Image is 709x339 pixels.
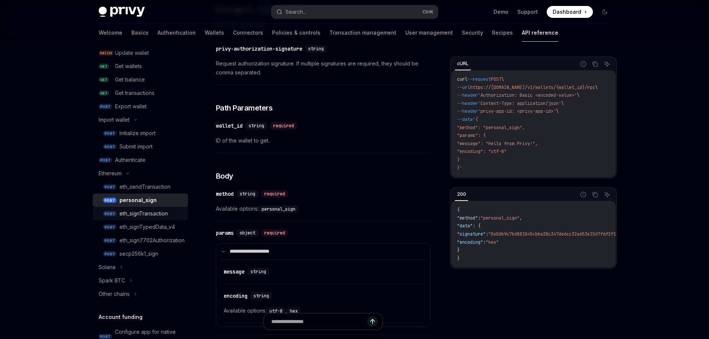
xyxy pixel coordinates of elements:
span: string [249,123,264,129]
div: method [216,190,234,198]
a: GETGet transactions [93,86,188,100]
span: --header [457,92,478,98]
span: --request [467,76,491,82]
a: POSTsecp256k1_sign [93,247,188,260]
span: POST [103,198,116,203]
a: Welcome [99,24,122,42]
a: Basics [131,24,148,42]
span: POST [103,211,116,217]
span: POST [103,144,116,150]
a: POSTeth_signTransaction [93,207,188,220]
div: Get transactions [115,89,154,97]
a: POSTeth_signTypedData_v4 [93,220,188,234]
span: ID of the wallet to get. [216,136,431,145]
span: "method" [457,215,478,221]
button: Search...CtrlK [271,5,438,19]
img: dark logo [99,7,145,17]
a: POSTpersonal_sign [93,194,188,207]
span: , [520,215,522,221]
span: Available options: , [224,306,423,315]
a: API reference [522,24,558,42]
button: Send message [367,316,378,327]
span: : [478,215,480,221]
span: { [457,207,460,213]
div: cURL [455,59,471,68]
span: Dashboard [553,8,581,16]
div: Search... [285,7,306,16]
div: Initialize import [119,129,156,138]
div: personal_sign [119,196,157,205]
div: eth_signTypedData_v4 [119,223,175,231]
span: Ctrl K [422,9,434,15]
span: string [240,191,255,197]
span: } [457,247,460,253]
div: required [261,190,288,198]
span: https://[DOMAIN_NAME]/v1/wallets/{wallet_id}/rpc [470,84,595,90]
div: Solana [99,263,115,272]
a: Connectors [233,24,263,42]
span: POST [103,131,116,136]
div: Import wallet [99,115,130,124]
span: --header [457,100,478,106]
span: Available options: [216,204,431,213]
span: 'privy-app-id: <privy-app-id>' [478,108,556,114]
a: POSTAuthenticate [93,153,188,167]
span: curl [457,76,467,82]
span: Path Parameters [216,103,273,113]
div: privy-authorization-signature [216,45,302,52]
span: \ [595,84,598,90]
div: secp256k1_sign [119,249,158,258]
button: Ask AI [602,59,612,69]
button: Copy the contents from the code block [590,59,600,69]
span: POST [103,224,116,230]
div: wallet_id [216,122,243,129]
span: Request authorization signature. If multiple signatures are required, they should be comma separa... [216,59,431,77]
a: POSTInitialize import [93,127,188,140]
a: User management [405,24,453,42]
span: GET [99,77,109,83]
span: "encoding" [457,239,483,245]
a: POSTeth_sign7702Authorization [93,234,188,247]
div: eth_signTransaction [119,209,168,218]
a: Support [517,8,538,16]
a: Policies & controls [272,24,320,42]
span: 'Authorization: Basic <encoded-value>' [478,92,577,98]
a: Security [462,24,483,42]
button: Report incorrect code [578,190,588,199]
a: Authentication [157,24,196,42]
button: Report incorrect code [578,59,588,69]
span: object [240,230,255,236]
span: } [457,255,460,261]
a: POSTSubmit import [93,140,188,153]
div: Ethereum [99,169,122,178]
a: POSTExport wallet [93,100,188,113]
span: : { [473,223,480,229]
div: required [270,122,297,129]
div: required [261,229,288,237]
span: : [486,231,488,237]
a: GETGet wallets [93,60,188,73]
a: Demo [494,8,508,16]
div: message [224,268,245,275]
code: hex [287,307,301,315]
span: POST [103,238,116,243]
code: personal_sign [259,205,298,213]
span: "personal_sign" [480,215,520,221]
span: GET [99,90,109,96]
a: POSTeth_sendTransaction [93,180,188,194]
div: Other chains [99,290,130,298]
span: \ [556,108,559,114]
div: Authenticate [115,156,146,164]
span: "method": "personal_sign", [457,125,525,131]
span: \ [577,92,579,98]
span: --url [457,84,470,90]
a: Wallets [205,24,224,42]
span: }' [457,165,462,171]
code: utf-8 [266,307,285,315]
span: '{ [473,116,478,122]
div: eth_sign7702Authorization [119,236,185,245]
span: "params": { [457,132,486,138]
button: Toggle dark mode [599,6,611,18]
span: "message": "Hello from Privy!", [457,141,538,147]
div: eth_sendTransaction [119,182,170,191]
